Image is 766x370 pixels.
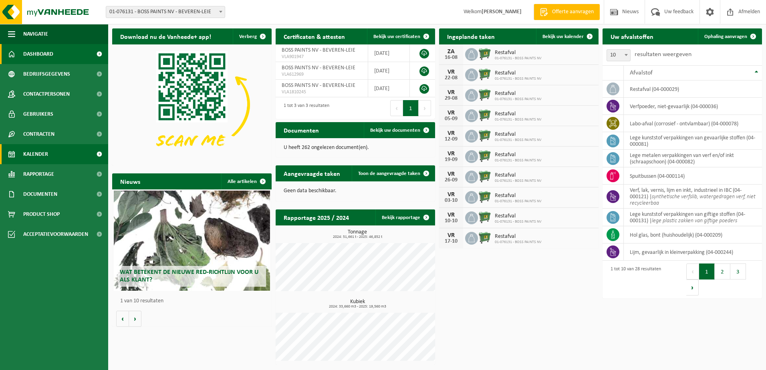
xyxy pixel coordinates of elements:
[624,167,762,185] td: spuitbussen (04-000114)
[495,56,542,61] span: 01-076131 - BOSS PAINTS NV
[495,172,542,179] span: Restafval
[603,28,661,44] h2: Uw afvalstoffen
[478,149,492,163] img: WB-0660-HPE-GN-01
[443,198,459,203] div: 03-10
[280,99,329,117] div: 1 tot 3 van 3 resultaten
[106,6,225,18] span: 01-076131 - BOSS PAINTS NV - BEVEREN-LEIE
[23,84,70,104] span: Contactpersonen
[704,34,747,39] span: Ophaling aanvragen
[112,28,219,44] h2: Download nu de Vanheede+ app!
[116,311,129,327] button: Vorige
[730,263,746,280] button: 3
[495,158,542,163] span: 01-076131 - BOSS PAINTS NV
[280,299,435,309] h3: Kubiek
[276,165,348,181] h2: Aangevraagde taken
[23,164,54,184] span: Rapportage
[443,96,459,101] div: 29-08
[23,24,48,44] span: Navigatie
[443,191,459,198] div: VR
[495,219,542,224] span: 01-076131 - BOSS PAINTS NV
[282,71,362,78] span: VLA612969
[443,151,459,157] div: VR
[367,28,434,44] a: Bekijk uw certificaten
[698,28,761,44] a: Ophaling aanvragen
[373,34,420,39] span: Bekijk uw certificaten
[443,48,459,55] div: ZA
[120,298,268,304] p: 1 van 10 resultaten
[282,65,355,71] span: BOSS PAINTS NV - BEVEREN-LEIE
[443,75,459,81] div: 22-08
[624,243,762,261] td: lijm, gevaarlijk in kleinverpakking (04-000244)
[120,269,258,283] span: Wat betekent de nieuwe RED-richtlijn voor u als klant?
[630,194,756,206] i: synthetische verfslib, watergedragen verf, niet recycleerbaa
[233,28,271,44] button: Verberg
[699,263,715,280] button: 1
[495,50,542,56] span: Restafval
[624,132,762,150] td: lege kunststof verpakkingen van gevaarlijke stoffen (04-000081)
[495,240,542,245] span: 01-076131 - BOSS PAINTS NV
[624,98,762,115] td: verfpoeder, niet-gevaarlijk (04-000036)
[550,8,596,16] span: Offerte aanvragen
[443,171,459,177] div: VR
[282,82,355,88] span: BOSS PAINTS NV - BEVEREN-LEIE
[443,110,459,116] div: VR
[630,70,653,76] span: Afvalstof
[280,229,435,239] h3: Tonnage
[495,117,542,122] span: 01-076131 - BOSS PAINTS NV
[390,100,403,116] button: Previous
[495,90,542,97] span: Restafval
[23,44,53,64] span: Dashboard
[276,122,327,138] h2: Documenten
[358,171,420,176] span: Toon de aangevraagde taken
[607,263,661,296] div: 1 tot 10 van 28 resultaten
[478,210,492,224] img: WB-0660-HPE-GN-01
[624,115,762,132] td: labo-afval (corrosief - ontvlambaar) (04-000078)
[364,122,434,138] a: Bekijk uw documenten
[686,280,699,296] button: Next
[534,4,600,20] a: Offerte aanvragen
[443,130,459,137] div: VR
[482,9,522,15] strong: [PERSON_NAME]
[686,263,699,280] button: Previous
[368,62,410,80] td: [DATE]
[23,204,60,224] span: Product Shop
[652,218,737,224] i: lege plastic zakken van giftige poeders
[495,70,542,76] span: Restafval
[282,47,355,53] span: BOSS PAINTS NV - BEVEREN-LEIE
[478,108,492,122] img: WB-0660-HPE-GN-01
[276,209,357,225] h2: Rapportage 2025 / 2024
[23,144,48,164] span: Kalender
[368,80,410,97] td: [DATE]
[443,177,459,183] div: 26-09
[370,128,420,133] span: Bekijk uw documenten
[478,231,492,244] img: WB-0660-HPE-GN-01
[495,233,542,240] span: Restafval
[439,28,503,44] h2: Ingeplande taken
[478,88,492,101] img: WB-0660-HPE-GN-01
[375,209,434,225] a: Bekijk rapportage
[443,137,459,142] div: 12-09
[239,34,257,39] span: Verberg
[495,179,542,183] span: 01-076131 - BOSS PAINTS NV
[280,305,435,309] span: 2024: 33,660 m3 - 2025: 19,560 m3
[495,111,542,117] span: Restafval
[495,76,542,81] span: 01-076131 - BOSS PAINTS NV
[443,69,459,75] div: VR
[624,209,762,226] td: lege kunststof verpakkingen van giftige stoffen (04-000131) |
[607,50,630,61] span: 10
[635,51,691,58] label: resultaten weergeven
[352,165,434,181] a: Toon de aangevraagde taken
[478,47,492,60] img: WB-0660-HPE-GN-01
[443,55,459,60] div: 16-08
[715,263,730,280] button: 2
[419,100,431,116] button: Next
[443,89,459,96] div: VR
[542,34,584,39] span: Bekijk uw kalender
[495,193,542,199] span: Restafval
[129,311,141,327] button: Volgende
[403,100,419,116] button: 1
[368,44,410,62] td: [DATE]
[443,232,459,239] div: VR
[282,54,362,60] span: VLA901947
[443,116,459,122] div: 05-09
